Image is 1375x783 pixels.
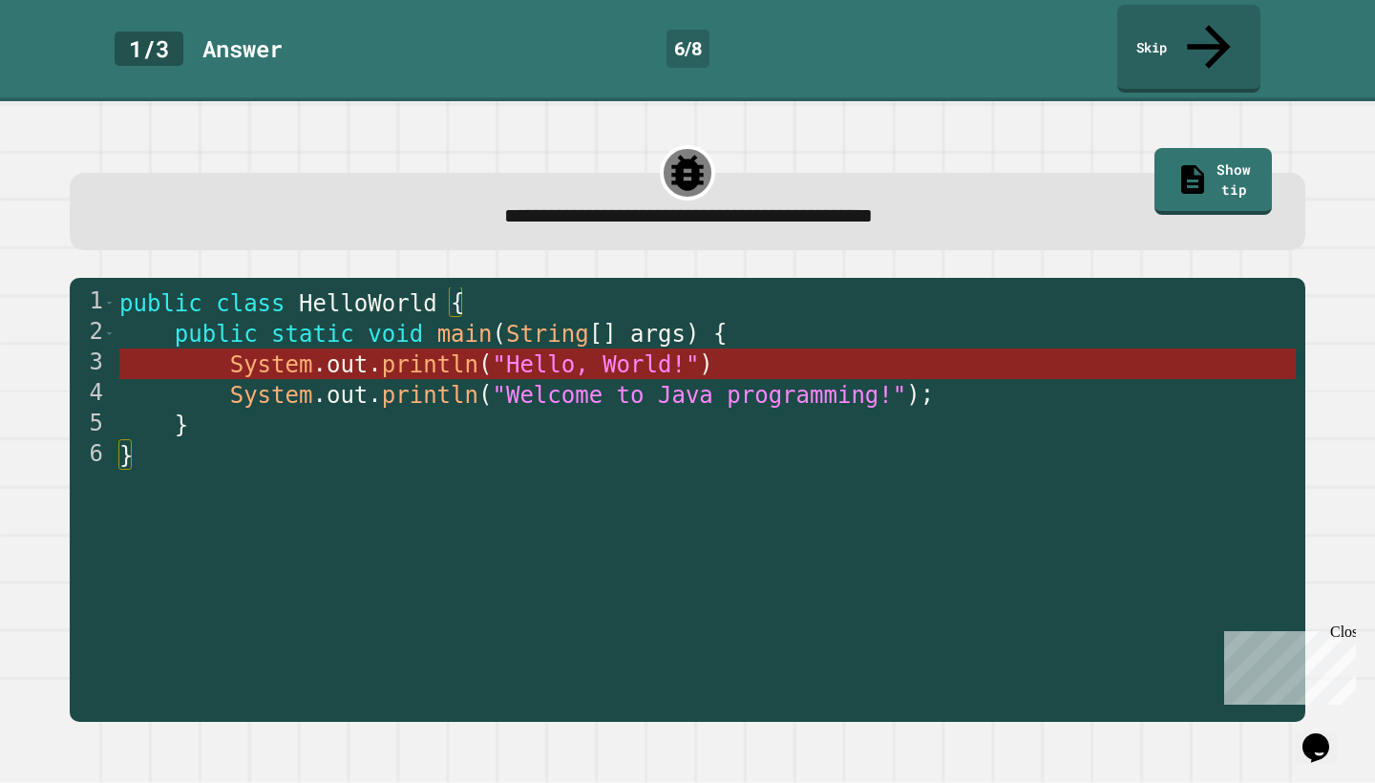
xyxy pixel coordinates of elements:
[1216,624,1356,705] iframe: chat widget
[1154,148,1271,215] a: Show tip
[70,318,116,349] div: 2
[630,321,686,348] span: args
[202,32,283,66] div: Answer
[70,410,116,440] div: 5
[104,287,115,318] span: Toggle code folding, rows 1 through 6
[271,321,354,348] span: static
[327,382,368,409] span: out
[70,349,116,379] div: 3
[666,30,709,68] div: 6 / 8
[216,290,285,317] span: class
[493,351,700,378] span: "Hello, World!"
[327,351,368,378] span: out
[230,351,313,378] span: System
[493,382,907,409] span: "Welcome to Java programming!"
[1295,707,1356,764] iframe: chat widget
[8,8,132,121] div: Chat with us now!Close
[369,321,424,348] span: void
[70,440,116,471] div: 6
[70,287,116,318] div: 1
[1117,5,1260,93] a: Skip
[115,32,183,66] div: 1 / 3
[299,290,437,317] span: HelloWorld
[119,290,202,317] span: public
[382,382,478,409] span: println
[382,351,478,378] span: println
[437,321,493,348] span: main
[506,321,589,348] span: String
[70,379,116,410] div: 4
[104,318,115,349] span: Toggle code folding, rows 2 through 5
[230,382,313,409] span: System
[175,321,258,348] span: public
